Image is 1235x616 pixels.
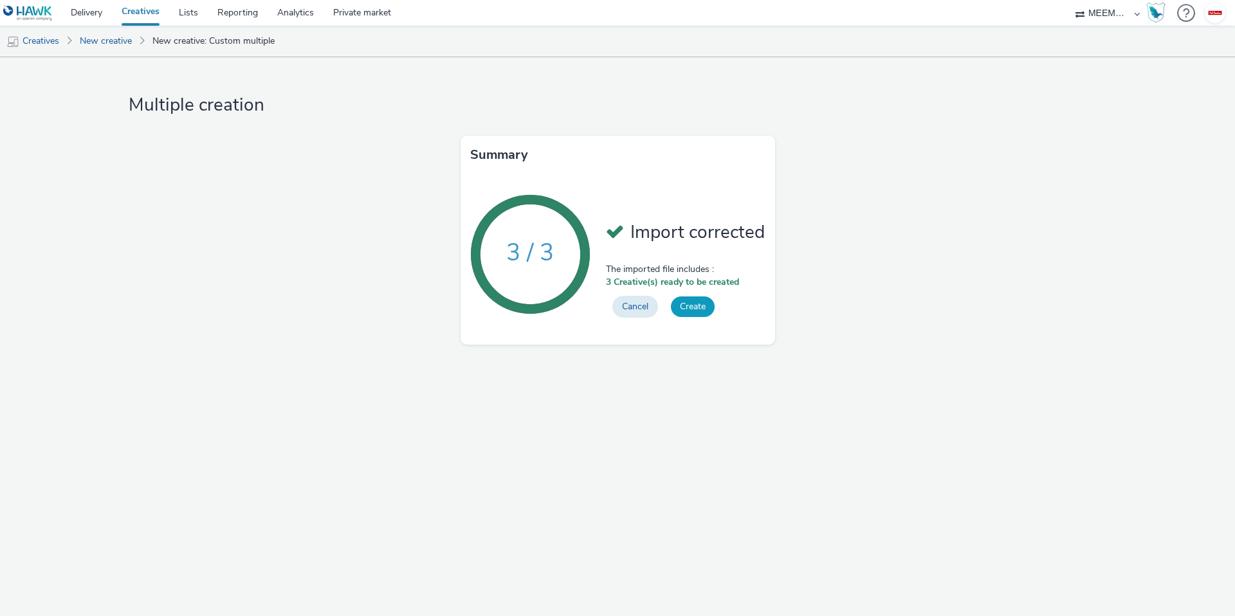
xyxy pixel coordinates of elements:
span: The imported file includes : [606,263,765,276]
a: New creative [73,26,138,57]
a: Hawk Academy [1146,3,1171,23]
img: undefined Logo [3,5,53,21]
img: Tanguy Van Ingelgom [1205,3,1225,23]
a: New creative: Custom multiple [146,26,281,57]
span: 3 Creative(s) ready to be created [606,276,765,289]
button: Create [671,296,715,317]
button: Cancel [612,296,658,318]
img: Hawk Academy [1146,3,1166,23]
span: Import corrected [630,220,765,244]
h3: Summary [470,145,528,165]
text: 3 / 3 [506,236,554,268]
img: mobile [6,35,19,48]
h1: Multiple creation [123,93,1111,118]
